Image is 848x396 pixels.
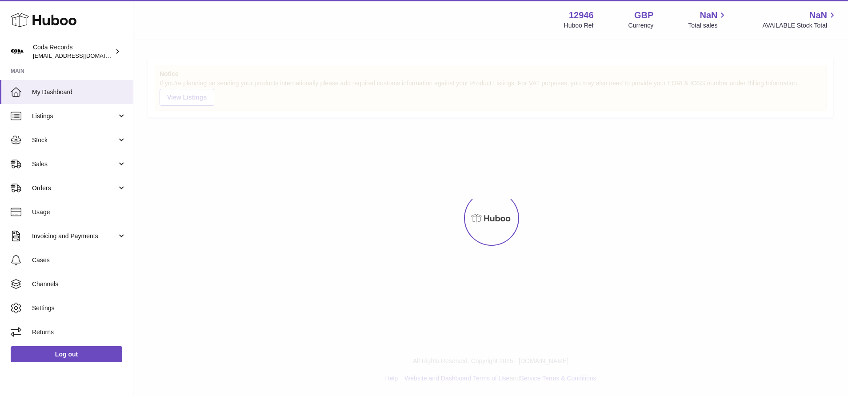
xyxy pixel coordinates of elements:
[32,256,126,264] span: Cases
[762,21,837,30] span: AVAILABLE Stock Total
[32,208,126,216] span: Usage
[32,280,126,288] span: Channels
[32,232,117,240] span: Invoicing and Payments
[762,9,837,30] a: NaN AVAILABLE Stock Total
[32,136,117,144] span: Stock
[809,9,827,21] span: NaN
[33,52,131,59] span: [EMAIL_ADDRESS][DOMAIN_NAME]
[564,21,594,30] div: Huboo Ref
[688,21,728,30] span: Total sales
[628,21,654,30] div: Currency
[32,160,117,168] span: Sales
[33,43,113,60] div: Coda Records
[11,45,24,58] img: internalAdmin-12946@internal.huboo.com
[32,184,117,192] span: Orders
[569,9,594,21] strong: 12946
[11,346,122,362] a: Log out
[688,9,728,30] a: NaN Total sales
[634,9,653,21] strong: GBP
[32,328,126,336] span: Returns
[32,88,126,96] span: My Dashboard
[32,304,126,312] span: Settings
[700,9,717,21] span: NaN
[32,112,117,120] span: Listings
